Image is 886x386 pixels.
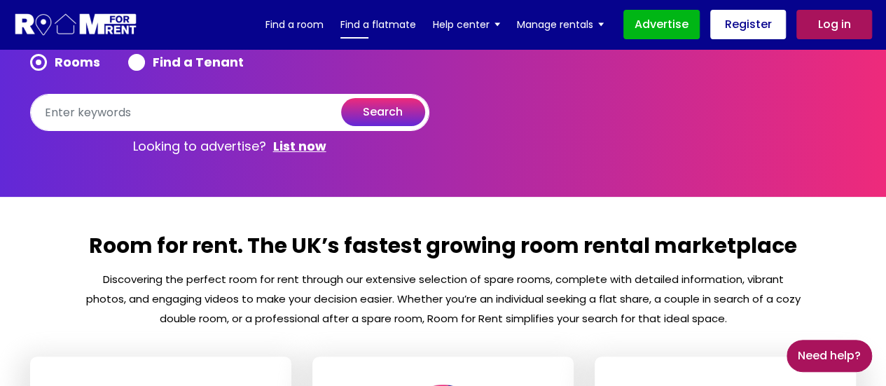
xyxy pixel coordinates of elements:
label: Find a Tenant [128,54,244,71]
input: Enter keywords [30,94,429,131]
label: Rooms [30,54,100,71]
a: Register [710,10,786,39]
a: Find a flatmate [340,14,416,35]
a: Need Help? [787,340,872,372]
button: search [341,98,425,126]
a: Help center [433,14,500,35]
a: List now [273,138,326,155]
img: Logo for Room for Rent, featuring a welcoming design with a house icon and modern typography [14,12,138,38]
h2: Room for rent. The UK’s fastest growing room rental marketplace [85,232,802,270]
a: Find a room [265,14,324,35]
p: Looking to advertise? [30,131,429,162]
a: Log in [796,10,872,39]
p: Discovering the perfect room for rent through our extensive selection of spare rooms, complete wi... [85,270,802,329]
a: Advertise [623,10,700,39]
a: Manage rentals [517,14,604,35]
